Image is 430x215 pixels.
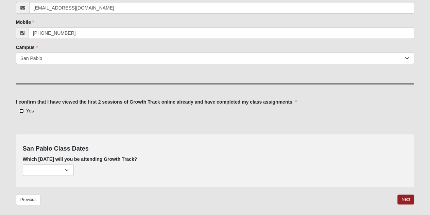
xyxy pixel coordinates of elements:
[16,195,41,205] a: Previous
[26,108,34,113] span: Yes
[23,156,137,163] label: Which [DATE] will you be attending Growth Track?
[16,19,34,26] label: Mobile
[19,109,24,113] input: Yes
[23,145,408,153] h4: San Pablo Class Dates
[16,98,297,105] label: I confirm that I have viewed the first 2 sessions of Growth Track online already and have complet...
[397,195,414,204] a: Next
[16,44,38,51] label: Campus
